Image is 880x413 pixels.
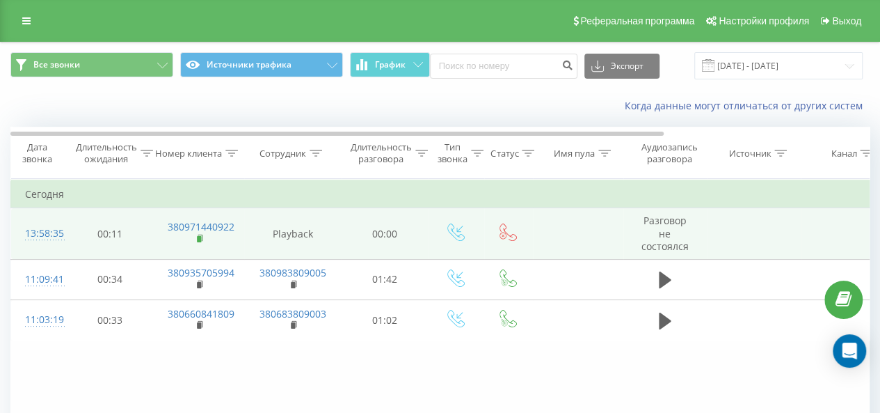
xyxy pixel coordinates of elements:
[259,307,326,320] a: 380683809003
[351,141,412,165] div: Длительность разговора
[342,300,429,341] td: 01:02
[438,141,467,165] div: Тип звонка
[554,148,595,159] div: Имя пула
[832,15,861,26] span: Выход
[584,54,659,79] button: Экспорт
[76,141,137,165] div: Длительность ожидания
[67,208,154,260] td: 00:11
[490,148,518,159] div: Статус
[25,266,53,293] div: 11:09:41
[244,208,342,260] td: Playback
[375,60,406,70] span: График
[11,141,63,165] div: Дата звонка
[641,214,689,252] span: Разговор не состоялся
[350,52,430,77] button: График
[833,334,866,368] div: Open Intercom Messenger
[155,148,222,159] div: Номер клиента
[342,208,429,260] td: 00:00
[635,141,703,165] div: Аудиозапись разговора
[168,220,234,233] a: 380971440922
[67,300,154,341] td: 00:33
[430,54,577,79] input: Поиск по номеру
[33,59,80,70] span: Все звонки
[25,220,53,247] div: 13:58:35
[728,148,771,159] div: Источник
[719,15,809,26] span: Настройки профиля
[180,52,343,77] button: Источники трафика
[168,307,234,320] a: 380660841809
[67,259,154,299] td: 00:34
[580,15,694,26] span: Реферальная программа
[342,259,429,299] td: 01:42
[831,148,856,159] div: Канал
[625,99,870,112] a: Когда данные могут отличаться от других систем
[259,148,306,159] div: Сотрудник
[168,266,234,279] a: 380935705994
[25,306,53,334] div: 11:03:19
[259,266,326,279] a: 380983809005
[10,52,173,77] button: Все звонки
